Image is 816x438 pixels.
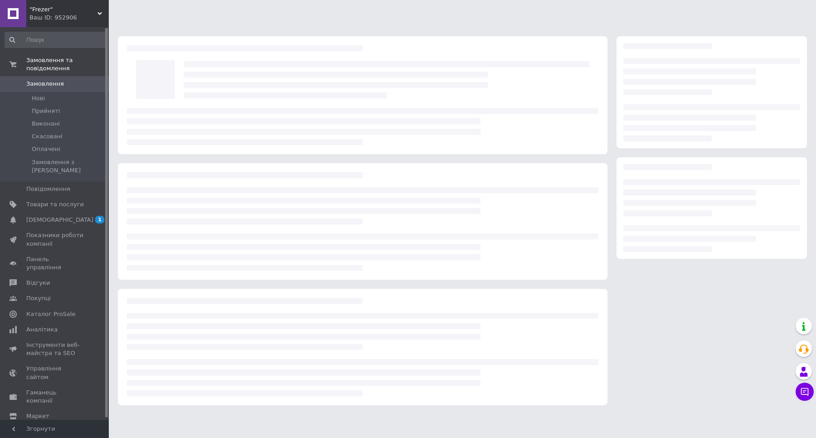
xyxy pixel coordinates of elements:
[26,341,84,357] span: Інструменти веб-майстра та SEO
[26,294,51,302] span: Покупці
[29,5,97,14] span: "Frezer"
[26,310,75,318] span: Каталог ProSale
[26,279,50,287] span: Відгуки
[26,255,84,272] span: Панель управління
[26,216,93,224] span: [DEMOGRAPHIC_DATA]
[32,132,63,141] span: Скасовані
[32,120,60,128] span: Виконані
[26,389,84,405] span: Гаманець компанії
[26,412,49,420] span: Маркет
[26,200,84,209] span: Товари та послуги
[29,14,109,22] div: Ваш ID: 952906
[26,80,64,88] span: Замовлення
[796,383,814,401] button: Чат з покупцем
[5,32,107,48] input: Пошук
[26,185,70,193] span: Повідомлення
[26,231,84,248] span: Показники роботи компанії
[32,94,45,102] span: Нові
[32,107,60,115] span: Прийняті
[32,145,60,153] span: Оплачені
[26,326,58,334] span: Аналітика
[32,158,106,175] span: Замовлення з [PERSON_NAME]
[95,216,104,224] span: 1
[26,56,109,73] span: Замовлення та повідомлення
[26,365,84,381] span: Управління сайтом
